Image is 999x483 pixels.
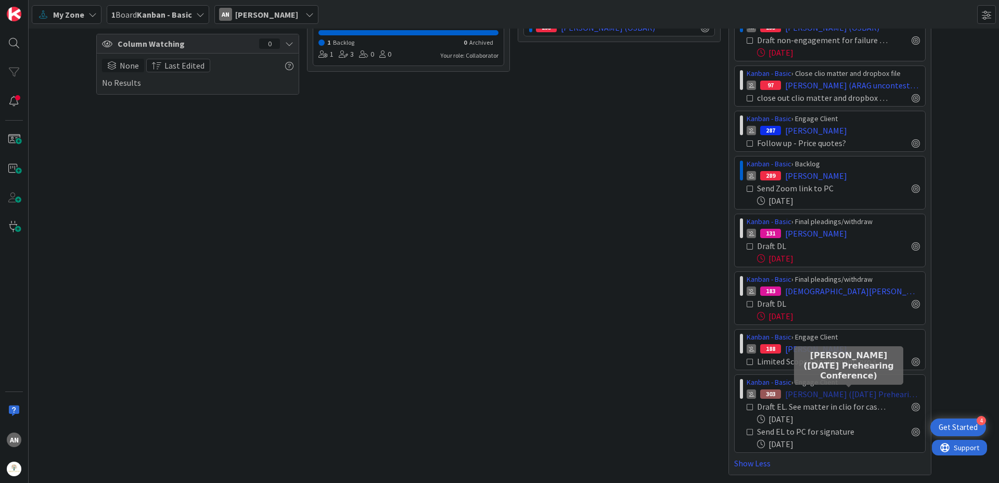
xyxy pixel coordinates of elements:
a: Show Less [734,457,926,469]
img: Visit kanbanzone.com [7,7,21,21]
div: › Final pleadings/withdraw [747,274,920,285]
div: 97 [760,81,781,90]
div: › Engage Client [747,332,920,343]
div: No Results [102,59,293,89]
a: Kanban - Basic [747,69,791,78]
span: Last Edited [164,59,204,72]
a: Kanban - Basic [747,332,791,342]
div: Send Zoom link to PC [757,182,868,194]
div: 183 [760,286,781,296]
span: Support [22,2,47,14]
div: Open Get Started checklist, remaining modules: 4 [930,419,986,436]
img: avatar [7,462,21,476]
div: [DATE] [757,252,920,265]
div: 4 [977,416,986,425]
h5: [PERSON_NAME] ([DATE] Prehearing Conference) [798,350,899,381]
a: Kanban - Basic [747,217,791,226]
div: › Final pleadings/withdraw [747,216,920,227]
div: [DATE] [757,310,920,322]
div: 303 [760,389,781,399]
div: AN [7,433,21,447]
span: [DEMOGRAPHIC_DATA][PERSON_NAME] [785,285,920,297]
div: Send EL to PC for signature [757,425,879,438]
div: [DATE] [757,46,920,59]
div: Limited Scope Engagement: pro se coaching letter $350 [757,355,889,368]
div: 131 [760,229,781,238]
div: › Engage Client [747,377,920,388]
span: [PERSON_NAME] ([DATE] Prehearing Conference) [785,388,920,400]
div: Your role: Collaborator [441,51,498,60]
div: › Close clio matter and dropbox file [747,68,920,79]
div: 289 [760,171,781,180]
div: › Engage Client [747,113,920,124]
span: [PERSON_NAME] [785,169,847,182]
div: Follow up - Price quotes? [757,137,875,149]
span: [PERSON_NAME] [785,343,847,355]
span: Backlog [333,38,354,46]
a: Kanban - Basic [747,275,791,284]
div: [DATE] [757,194,920,207]
span: [PERSON_NAME] [785,227,847,240]
a: Kanban - Basic [747,159,791,168]
div: Get Started [939,422,978,433]
div: 0 [259,38,280,49]
div: Draft non-engagement for failure to make payment or sign EL. [757,34,889,46]
div: Draft DL [757,297,844,310]
div: 0 [359,49,374,60]
span: None [120,59,139,72]
b: Kanban - Basic [137,9,192,20]
div: close out clio matter and dropbox file and move this card to AR or DONE when arag payment received [757,92,889,104]
span: Column Watching [118,37,254,50]
span: 1 [327,38,330,46]
span: 0 [464,38,467,46]
div: 188 [760,344,781,354]
span: My Zone [53,8,84,21]
div: 0 [379,49,391,60]
span: [PERSON_NAME] [235,8,298,21]
div: 1 [318,49,334,60]
button: Last Edited [146,59,210,72]
div: [DATE] [757,438,920,450]
a: Kanban - Basic [747,377,791,387]
a: Kanban - Basic [747,114,791,123]
div: Draft EL. See matter in clio for case number details. Trust waived. NO payment plan. [757,400,889,413]
span: [PERSON_NAME] (ARAG uncontested divorce) [785,79,920,92]
span: Board [111,8,192,21]
div: Draft DL [757,240,844,252]
b: 1 [111,9,116,20]
div: 3 [339,49,354,60]
div: › Backlog [747,159,920,169]
span: [PERSON_NAME] [785,124,847,137]
div: 287 [760,126,781,135]
span: Archived [469,38,493,46]
div: [DATE] [757,413,920,425]
div: AN [219,8,232,21]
